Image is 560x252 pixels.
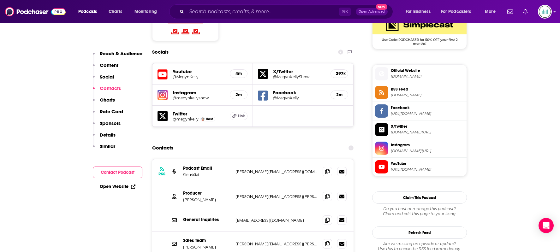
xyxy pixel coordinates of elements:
[173,117,199,121] a: @megynkelly
[375,123,464,136] a: X/Twitter[DOMAIN_NAME][URL]
[74,7,105,17] button: open menu
[100,97,115,103] p: Charts
[375,86,464,99] a: RSS Feed[DOMAIN_NAME]
[391,130,464,135] span: twitter.com/MegynKellyShow
[100,50,142,56] p: Reach & Audience
[93,132,116,144] button: Details
[273,96,325,100] a: @MegynKelly
[391,124,464,129] span: X/Twitter
[391,93,464,97] span: feeds.simplecast.com
[391,142,464,148] span: Instagram
[391,167,464,172] span: https://www.youtube.com/@MegynKelly
[406,7,431,16] span: For Business
[130,7,165,17] button: open menu
[201,117,205,121] img: Megyn Kelly
[391,74,464,79] span: siriusxm.com
[336,71,343,76] h5: 397k
[372,34,467,46] span: Use Code: PODCHASER for 50% OFF your first 2 months!
[93,108,123,120] button: Rate Card
[175,4,399,19] div: Search podcasts, credits, & more...
[391,161,464,167] span: YouTube
[187,7,339,17] input: Search podcasts, credits, & more...
[538,5,552,19] span: Logged in as podglomerate
[521,6,530,17] a: Show notifications dropdown
[100,74,114,80] p: Social
[336,92,343,97] h5: 2m
[183,238,230,243] p: Sales Team
[100,62,118,68] p: Content
[93,167,142,178] button: Contact Podcast
[183,190,230,196] p: Producer
[273,68,325,74] h5: X/Twitter
[273,74,325,79] a: @MegynKellyShow
[173,74,225,79] a: @MegynKelly
[173,90,225,96] h5: Instagram
[391,111,464,116] span: https://www.facebook.com/MegynKelly
[359,10,385,13] span: Open Advanced
[485,7,496,16] span: More
[391,86,464,92] span: RSS Feed
[93,50,142,62] button: Reach & Audience
[173,111,225,117] h5: Twitter
[339,8,351,16] span: ⌘ K
[100,120,121,126] p: Sponsors
[93,62,118,74] button: Content
[539,218,554,233] div: Open Intercom Messenger
[235,92,242,97] h5: 2m
[100,108,123,114] p: Rate Card
[391,105,464,111] span: Facebook
[230,112,247,120] a: Link
[93,143,115,155] button: Similar
[104,7,126,17] a: Charts
[183,166,230,171] p: Podcast Email
[273,90,325,96] h5: Facebook
[100,143,115,149] p: Similar
[480,7,503,17] button: open menu
[206,117,213,121] span: Host
[372,15,467,45] a: SimpleCast Deal: Use Code: PODCHASER for 50% OFF your first 2 months!
[100,184,135,189] a: Open Website
[391,149,464,153] span: instagram.com/megynkellyshow
[372,206,467,211] span: Do you host or manage this podcast?
[238,114,245,119] span: Link
[375,142,464,155] a: Instagram[DOMAIN_NAME][URL]
[372,191,467,204] button: Claim This Podcast
[93,97,115,108] button: Charts
[538,5,552,19] img: User Profile
[235,241,318,247] p: [PERSON_NAME][EMAIL_ADDRESS][PERSON_NAME][DOMAIN_NAME]
[158,90,168,100] img: iconImage
[173,68,225,74] h5: Youtube
[183,172,230,178] p: SiriusXM
[375,67,464,80] a: Official Website[DOMAIN_NAME]
[100,132,116,138] p: Details
[235,169,318,174] p: [PERSON_NAME][EMAIL_ADDRESS][DOMAIN_NAME]
[93,120,121,132] button: Sponsors
[93,85,121,97] button: Contacts
[183,217,230,222] p: General Inquiries
[441,7,471,16] span: For Podcasters
[78,7,97,16] span: Podcasts
[372,206,467,216] div: Claim and edit this page to your liking.
[173,96,225,100] a: @megynkellyshow
[235,194,318,199] p: [PERSON_NAME][EMAIL_ADDRESS][PERSON_NAME][DOMAIN_NAME]
[376,4,387,10] span: New
[152,142,173,154] h2: Contacts
[356,8,388,15] button: Open AdvancedNew
[5,6,66,18] img: Podchaser - Follow, Share and Rate Podcasts
[152,46,169,58] h2: Socials
[134,7,157,16] span: Monitoring
[100,85,121,91] p: Contacts
[183,197,230,202] p: [PERSON_NAME]
[109,7,122,16] span: Charts
[437,7,480,17] button: open menu
[375,104,464,118] a: Facebook[URL][DOMAIN_NAME]
[93,74,114,85] button: Social
[375,160,464,173] a: YouTube[URL][DOMAIN_NAME]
